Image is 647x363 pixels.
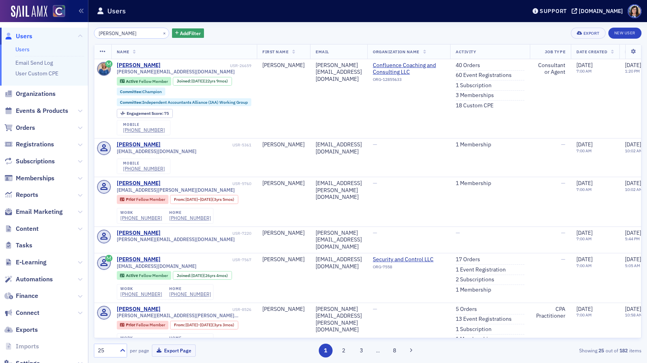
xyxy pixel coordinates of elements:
a: Users [4,32,32,41]
a: [PERSON_NAME] [117,306,161,313]
a: Subscriptions [4,157,55,166]
span: From : [174,197,186,202]
a: 1 Membership [456,336,491,343]
time: 7:00 AM [576,236,592,241]
a: Prior Fellow Member [120,322,165,327]
span: Fellow Member [139,273,168,278]
time: 5:44 PM [625,236,640,241]
span: [DATE] [191,273,204,278]
span: Finance [16,292,38,300]
div: Export [583,31,600,36]
span: Date Created [576,49,607,54]
div: [PHONE_NUMBER] [120,215,162,221]
time: 1:20 PM [625,68,640,74]
a: Tasks [4,241,32,250]
a: [PERSON_NAME] [117,141,161,148]
a: Email Send Log [15,59,53,66]
span: Orders [16,123,35,132]
span: — [561,229,565,236]
span: [DATE] [625,305,641,312]
span: Memberships [16,174,54,183]
span: Confluence Coaching and Consulting LLC [373,62,445,76]
div: USR-7567 [162,257,251,262]
span: — [373,141,377,148]
button: Export Page [152,344,196,357]
a: Committee:Champion [120,89,162,94]
span: — [373,180,377,187]
span: [EMAIL_ADDRESS][PERSON_NAME][DOMAIN_NAME] [117,187,235,193]
a: Exports [4,326,38,334]
span: Name [117,49,129,54]
a: Connect [4,309,39,317]
a: 1 Membership [456,286,491,294]
span: — [561,256,565,263]
span: Users [16,32,32,41]
div: Support [540,7,567,15]
a: [PHONE_NUMBER] [169,291,211,297]
a: [PHONE_NUMBER] [120,291,162,297]
div: home [169,336,211,341]
div: [PERSON_NAME] [117,256,161,263]
div: ORG-12855633 [373,77,445,85]
a: SailAMX [11,6,47,18]
img: SailAMX [53,5,65,17]
span: Reports [16,191,38,199]
span: Security and Control LLC [373,256,445,263]
a: Memberships [4,174,54,183]
div: (26yrs 4mos) [191,273,228,278]
a: Events & Products [4,107,68,115]
a: [PERSON_NAME] [117,230,161,237]
span: [DATE] [576,141,593,148]
a: [PERSON_NAME] [117,62,161,69]
a: 17 Orders [456,256,480,263]
span: Fellow Member [139,79,168,84]
div: USR-5760 [162,181,251,186]
a: Committee:Independent Accountants Alliance (IAA) Working Group [120,100,248,105]
div: mobile [123,161,165,166]
button: 8 [388,344,402,357]
span: Automations [16,275,53,284]
a: Active Fellow Member [120,273,168,278]
a: 1 Membership [456,141,491,148]
div: Engagement Score: 75 [117,109,173,118]
a: 1 Subscription [456,326,492,333]
a: E-Learning [4,258,47,267]
button: 1 [319,344,333,357]
div: [PHONE_NUMBER] [123,127,165,133]
div: – (3yrs 3mos) [185,322,234,327]
button: 3 [355,344,368,357]
div: ORG-7558 [373,264,445,272]
span: [DATE] [185,322,198,327]
a: New User [608,28,641,39]
span: — [373,229,377,236]
input: Search… [94,28,169,39]
a: Content [4,225,39,233]
a: View Homepage [47,5,65,19]
span: [DATE] [625,141,641,148]
div: 75 [127,111,169,116]
span: [PERSON_NAME][EMAIL_ADDRESS][PERSON_NAME][DOMAIN_NAME] [117,312,252,318]
span: Exports [16,326,38,334]
span: Add Filter [180,30,201,37]
a: Orders [4,123,35,132]
span: Profile [628,4,641,18]
span: Committee : [120,89,142,94]
div: Committee: [117,98,252,106]
a: [PERSON_NAME] [117,180,161,187]
div: 25 [98,346,115,355]
span: … [372,347,383,354]
a: 1 Event Registration [456,266,506,273]
a: User Custom CPE [15,70,58,77]
div: [PERSON_NAME] [262,306,305,313]
a: Imports [4,342,39,351]
a: 18 Custom CPE [456,102,494,109]
button: [DOMAIN_NAME] [572,8,626,14]
span: Subscriptions [16,157,55,166]
div: USR-7220 [162,231,251,236]
span: [DATE] [625,180,641,187]
div: [PERSON_NAME] [262,256,305,263]
a: 3 Memberships [456,92,494,99]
